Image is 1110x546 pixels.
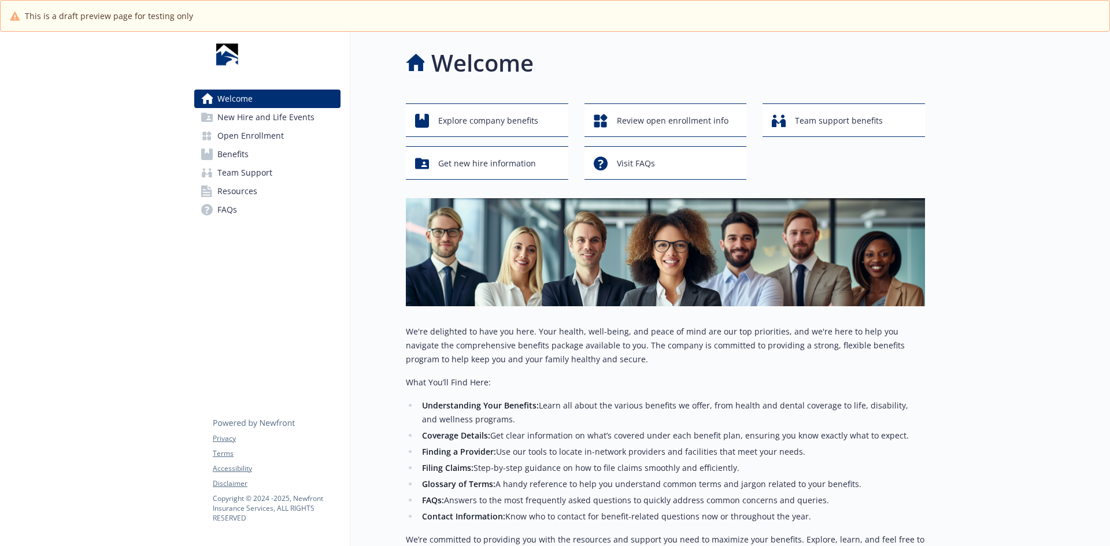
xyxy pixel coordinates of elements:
[194,164,341,182] a: Team Support
[406,146,568,180] button: Get new hire information
[431,46,534,80] h1: Welcome
[422,400,539,411] strong: Understanding Your Benefits:
[194,145,341,164] a: Benefits
[213,478,340,489] a: Disclaimer
[213,463,340,474] a: Accessibility
[217,108,314,127] span: New Hire and Life Events
[217,164,272,182] span: Team Support
[406,198,925,306] img: overview page banner
[213,493,340,523] p: Copyright © 2024 - 2025 , Newfront Insurance Services, ALL RIGHTS RESERVED
[419,399,925,426] li: Learn all about the various benefits we offer, from health and dental coverage to life, disabilit...
[422,446,496,457] strong: Finding a Provider:
[422,495,444,506] strong: FAQs:
[213,433,340,444] a: Privacy
[406,103,568,137] button: Explore company benefits
[422,478,495,489] strong: Glossary of Terms:
[25,10,193,22] span: This is a draft preview page for testing only
[419,477,925,491] li: A handy reference to help you understand common terms and jargon related to your benefits.
[584,146,747,180] button: Visit FAQs
[217,90,253,108] span: Welcome
[617,110,728,132] span: Review open enrollment info
[194,108,341,127] a: New Hire and Life Events
[217,127,284,145] span: Open Enrollment
[422,462,473,473] strong: Filing Claims:
[422,511,505,522] strong: Contact Information:
[438,153,536,174] span: Get new hire information
[217,200,237,219] span: FAQs
[419,510,925,523] li: Know who to contact for benefit-related questions now or throughout the year.
[419,429,925,443] li: Get clear information on what’s covered under each benefit plan, ensuring you know exactly what t...
[194,127,341,145] a: Open Enrollment
[419,461,925,475] li: Step-by-step guidance on how to file claims smoothly and efficiently.
[419,445,925,459] li: Use our tools to locate in-network providers and facilities that meet your needs.
[617,153,655,174] span: Visit FAQs
[763,103,925,137] button: Team support benefits
[217,145,249,164] span: Benefits
[419,493,925,507] li: Answers to the most frequently asked questions to quickly address common concerns and queries.
[406,325,925,366] p: We're delighted to have you here. Your health, well-being, and peace of mind are our top prioriti...
[422,430,490,441] strong: Coverage Details:
[194,182,341,200] a: Resources
[194,200,341,219] a: FAQs
[217,182,257,200] span: Resources
[406,376,925,389] p: What You’ll Find Here:
[213,448,340,459] a: Terms
[584,103,747,137] button: Review open enrollment info
[795,110,883,132] span: Team support benefits
[438,110,538,132] span: Explore company benefits
[194,90,341,108] a: Welcome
